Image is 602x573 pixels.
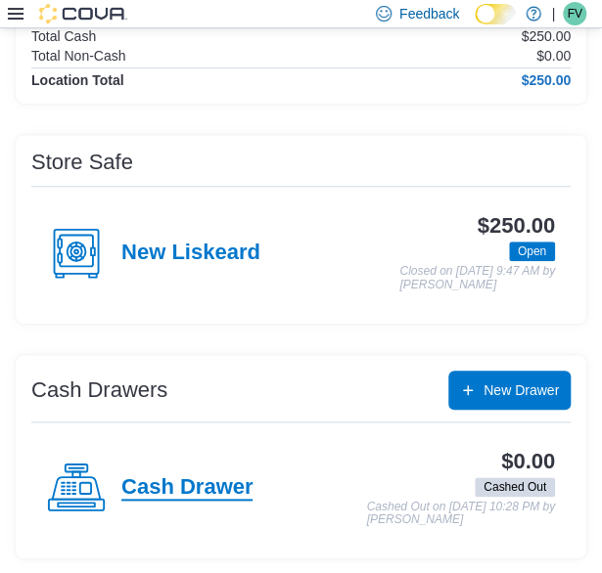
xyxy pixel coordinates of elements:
[366,501,555,527] p: Cashed Out on [DATE] 10:28 PM by [PERSON_NAME]
[31,48,126,64] h6: Total Non-Cash
[31,28,96,44] h6: Total Cash
[509,242,555,261] span: Open
[475,24,476,25] span: Dark Mode
[563,2,586,25] div: Felix Vape
[39,4,127,23] img: Cova
[121,241,260,266] h4: New Liskeard
[448,371,571,410] button: New Drawer
[551,2,555,25] p: |
[521,28,571,44] p: $250.00
[484,380,559,400] span: New Drawer
[31,72,124,88] h4: Location Total
[121,475,253,501] h4: Cash Drawer
[518,242,546,260] span: Open
[31,151,133,174] h3: Store Safe
[475,4,516,24] input: Dark Mode
[484,478,546,496] span: Cashed Out
[399,265,555,291] p: Closed on [DATE] 9:47 AM by [PERSON_NAME]
[567,2,581,25] span: FV
[521,72,571,88] h4: $250.00
[475,477,555,497] span: Cashed Out
[478,214,555,238] h3: $250.00
[399,4,459,23] span: Feedback
[536,48,571,64] p: $0.00
[501,450,555,473] h3: $0.00
[31,378,167,402] h3: Cash Drawers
